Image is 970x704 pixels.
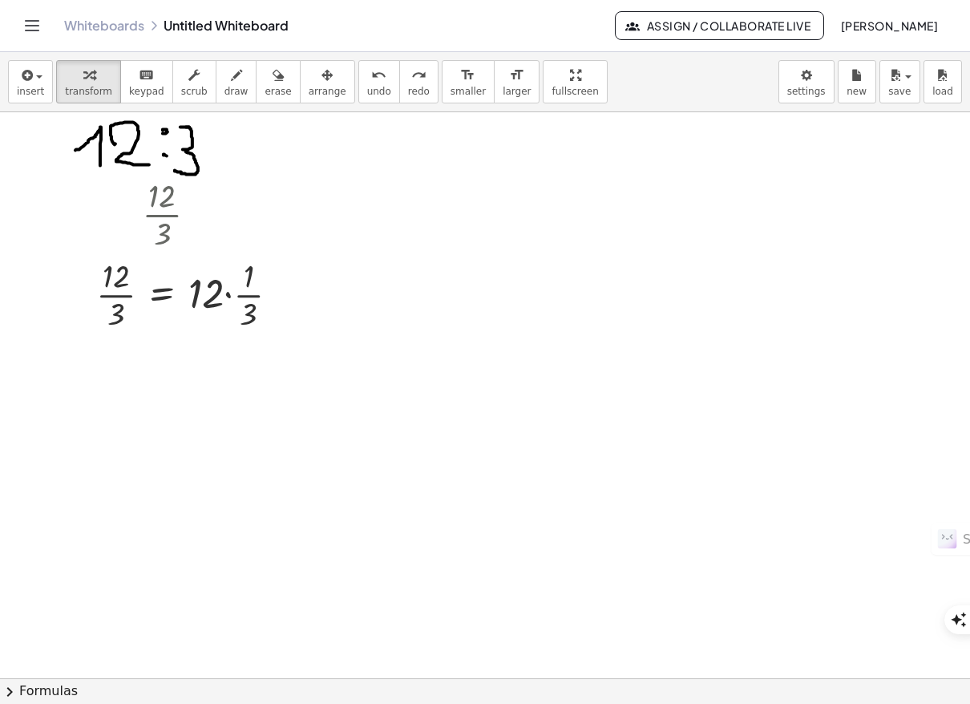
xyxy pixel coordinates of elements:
[64,18,144,34] a: Whiteboards
[615,11,824,40] button: Assign / Collaborate Live
[399,60,439,103] button: redoredo
[216,60,257,103] button: draw
[838,60,876,103] button: new
[888,86,911,97] span: save
[19,13,45,38] button: Toggle navigation
[460,66,475,85] i: format_size
[778,60,835,103] button: settings
[309,86,346,97] span: arrange
[358,60,400,103] button: undoundo
[265,86,291,97] span: erase
[924,60,962,103] button: load
[442,60,495,103] button: format_sizesmaller
[129,86,164,97] span: keypad
[408,86,430,97] span: redo
[56,60,121,103] button: transform
[17,86,44,97] span: insert
[411,66,426,85] i: redo
[879,60,920,103] button: save
[224,86,249,97] span: draw
[503,86,531,97] span: larger
[181,86,208,97] span: scrub
[787,86,826,97] span: settings
[139,66,154,85] i: keyboard
[8,60,53,103] button: insert
[65,86,112,97] span: transform
[256,60,300,103] button: erase
[932,86,953,97] span: load
[172,60,216,103] button: scrub
[451,86,486,97] span: smaller
[509,66,524,85] i: format_size
[827,11,951,40] button: [PERSON_NAME]
[367,86,391,97] span: undo
[840,18,938,33] span: [PERSON_NAME]
[847,86,867,97] span: new
[628,18,810,33] span: Assign / Collaborate Live
[543,60,607,103] button: fullscreen
[120,60,173,103] button: keyboardkeypad
[494,60,540,103] button: format_sizelarger
[300,60,355,103] button: arrange
[371,66,386,85] i: undo
[552,86,598,97] span: fullscreen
